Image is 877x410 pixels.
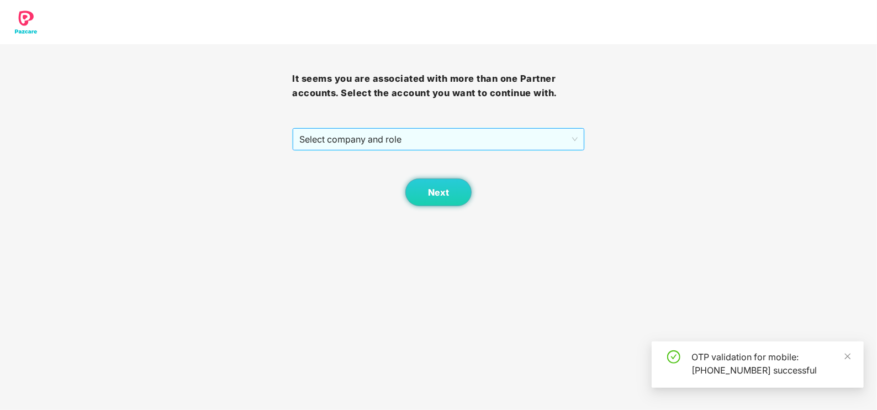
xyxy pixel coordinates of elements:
span: Select company and role [299,129,577,150]
span: close [844,353,852,360]
span: check-circle [667,350,680,364]
div: OTP validation for mobile: [PHONE_NUMBER] successful [691,350,850,377]
h3: It seems you are associated with more than one Partner accounts. Select the account you want to c... [292,72,584,100]
button: Next [405,178,472,206]
span: Next [428,187,449,198]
